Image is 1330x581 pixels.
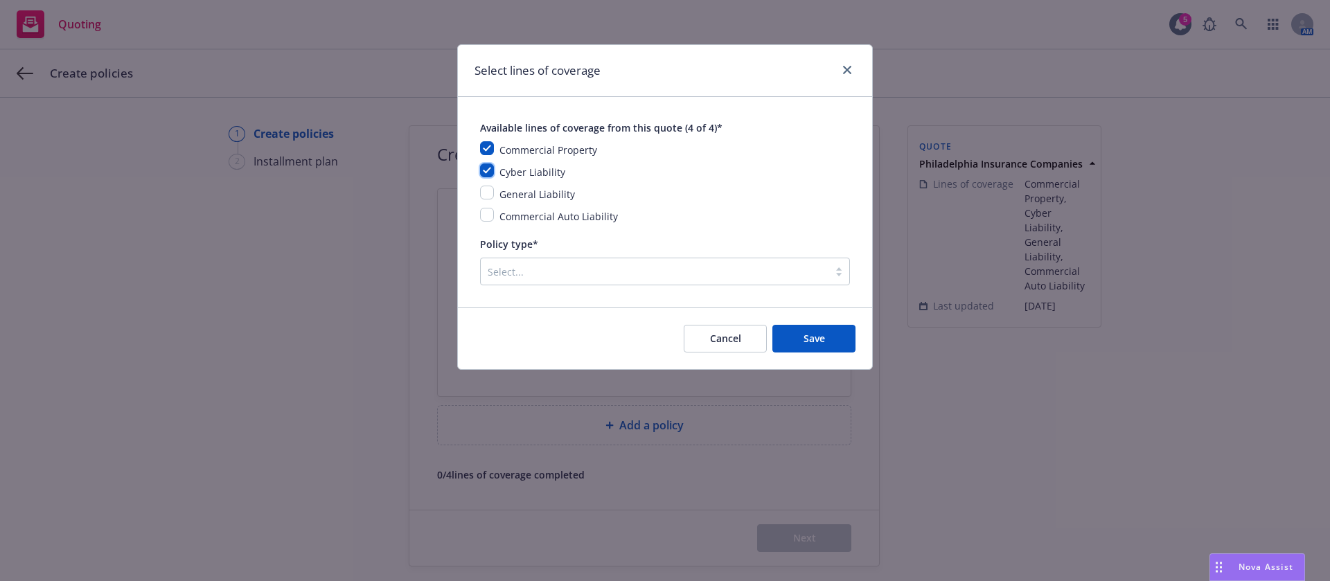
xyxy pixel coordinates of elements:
[684,325,767,352] button: Cancel
[499,166,565,179] span: Cyber Liability
[499,210,618,223] span: Commercial Auto Liability
[804,332,825,345] span: Save
[710,332,741,345] span: Cancel
[772,325,855,352] button: Save
[480,121,722,134] span: Available lines of coverage from this quote (4 of 4)*
[1210,554,1227,580] div: Drag to move
[839,62,855,78] a: close
[499,143,597,157] span: Commercial Property
[475,62,601,80] h1: Select lines of coverage
[1209,553,1305,581] button: Nova Assist
[499,188,575,201] span: General Liability
[1239,561,1293,573] span: Nova Assist
[480,238,538,251] span: Policy type*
